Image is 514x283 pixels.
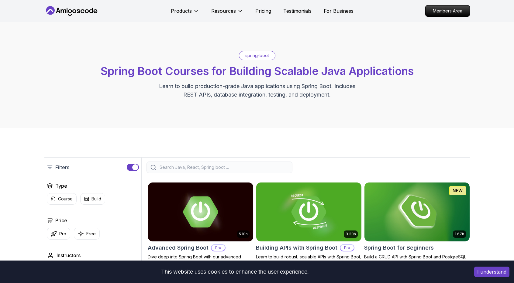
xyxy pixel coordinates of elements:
[324,7,354,15] a: For Business
[58,196,73,202] p: Course
[455,232,464,237] p: 1.67h
[47,228,70,240] button: Pro
[426,5,470,16] p: Members Area
[91,196,101,202] p: Build
[55,217,67,224] h2: Price
[55,182,67,189] h2: Type
[47,193,77,205] button: Course
[239,232,248,237] p: 5.18h
[255,7,271,15] a: Pricing
[256,244,337,252] h2: Building APIs with Spring Boot
[74,228,100,240] button: Free
[57,252,81,259] h2: Instructors
[80,193,105,205] button: Build
[158,164,288,170] input: Search Java, React, Spring boot ...
[283,7,312,15] a: Testimonials
[340,245,354,251] p: Pro
[148,182,253,241] img: Advanced Spring Boot card
[101,64,414,78] span: Spring Boot Courses for Building Scalable Java Applications
[474,267,509,277] button: Accept cookies
[55,164,69,171] p: Filters
[211,7,236,15] p: Resources
[453,188,463,194] p: NEW
[211,7,243,19] button: Resources
[346,232,356,237] p: 3.30h
[425,5,470,17] a: Members Area
[171,7,199,19] button: Products
[245,53,269,59] p: spring-boot
[86,231,96,237] p: Free
[148,182,254,272] a: Advanced Spring Boot card5.18hAdvanced Spring BootProDive deep into Spring Boot with our advanced...
[256,182,361,241] img: Building APIs with Spring Boot card
[212,245,225,251] p: Pro
[148,244,209,252] h2: Advanced Spring Boot
[364,254,470,266] p: Build a CRUD API with Spring Boot and PostgreSQL database using Spring Data JPA and Spring AI
[364,182,470,266] a: Spring Boot for Beginners card1.67hNEWSpring Boot for BeginnersBuild a CRUD API with Spring Boot ...
[59,231,66,237] p: Pro
[256,182,362,272] a: Building APIs with Spring Boot card3.30hBuilding APIs with Spring BootProLearn to build robust, s...
[5,265,465,278] div: This website uses cookies to enhance the user experience.
[364,182,470,241] img: Spring Boot for Beginners card
[256,254,362,272] p: Learn to build robust, scalable APIs with Spring Boot, mastering REST principles, JSON handling, ...
[155,82,359,99] p: Learn to build production-grade Java applications using Spring Boot. Includes REST APIs, database...
[148,254,254,272] p: Dive deep into Spring Boot with our advanced course, designed to take your skills from intermedia...
[171,7,192,15] p: Products
[364,244,434,252] h2: Spring Boot for Beginners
